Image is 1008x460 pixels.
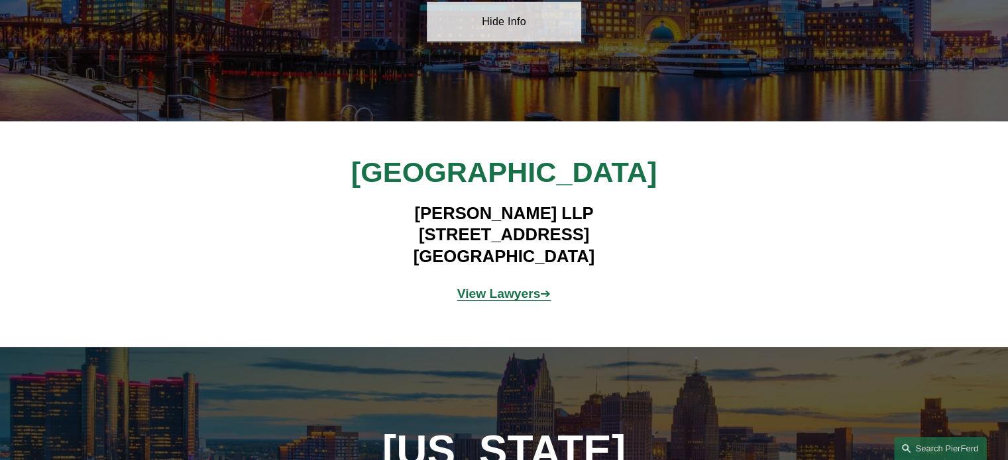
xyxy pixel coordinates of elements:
[427,2,581,42] a: Hide Info
[894,437,987,460] a: Search this site
[457,287,551,300] span: ➔
[311,203,697,267] h4: [PERSON_NAME] LLP [STREET_ADDRESS] [GEOGRAPHIC_DATA]
[457,287,541,300] strong: View Lawyers
[457,287,551,300] a: View Lawyers➔
[351,156,657,188] span: [GEOGRAPHIC_DATA]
